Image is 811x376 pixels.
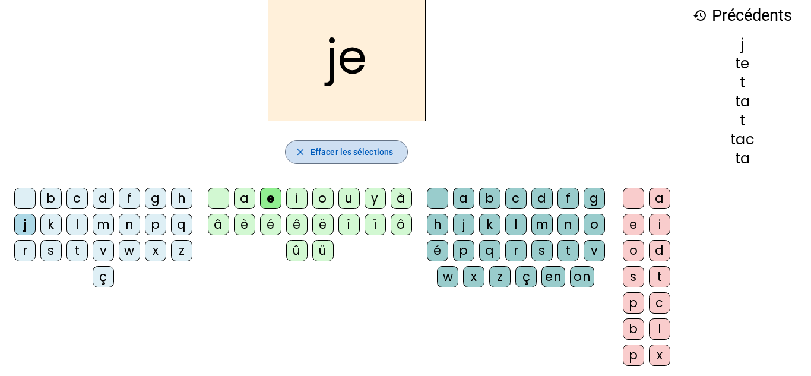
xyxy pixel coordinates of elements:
[295,147,306,157] mat-icon: close
[531,214,553,235] div: m
[312,240,334,261] div: ü
[649,214,670,235] div: i
[119,188,140,209] div: f
[453,214,474,235] div: j
[584,240,605,261] div: v
[479,214,500,235] div: k
[557,214,579,235] div: n
[623,214,644,235] div: e
[489,266,511,287] div: z
[171,240,192,261] div: z
[93,214,114,235] div: m
[427,214,448,235] div: h
[623,292,644,314] div: p
[541,266,565,287] div: en
[234,214,255,235] div: è
[453,240,474,261] div: p
[693,8,707,23] mat-icon: history
[557,240,579,261] div: t
[119,214,140,235] div: n
[14,240,36,261] div: r
[437,266,458,287] div: w
[93,266,114,287] div: ç
[479,240,500,261] div: q
[93,188,114,209] div: d
[286,188,308,209] div: i
[312,188,334,209] div: o
[649,188,670,209] div: a
[623,266,644,287] div: s
[66,240,88,261] div: t
[693,37,792,52] div: j
[531,240,553,261] div: s
[286,240,308,261] div: û
[171,188,192,209] div: h
[463,266,484,287] div: x
[557,188,579,209] div: f
[505,240,527,261] div: r
[208,214,229,235] div: â
[623,345,644,366] div: p
[623,240,644,261] div: o
[479,188,500,209] div: b
[338,188,360,209] div: u
[66,214,88,235] div: l
[693,132,792,147] div: tac
[515,266,537,287] div: ç
[66,188,88,209] div: c
[285,140,408,164] button: Effacer les sélections
[365,188,386,209] div: y
[693,75,792,90] div: t
[312,214,334,235] div: ë
[260,214,281,235] div: é
[531,188,553,209] div: d
[145,188,166,209] div: g
[40,214,62,235] div: k
[649,345,670,366] div: x
[649,240,670,261] div: d
[145,214,166,235] div: p
[649,318,670,340] div: l
[338,214,360,235] div: î
[505,188,527,209] div: c
[145,240,166,261] div: x
[391,188,412,209] div: à
[365,214,386,235] div: ï
[427,240,448,261] div: é
[453,188,474,209] div: a
[311,145,393,159] span: Effacer les sélections
[391,214,412,235] div: ô
[693,94,792,109] div: ta
[40,240,62,261] div: s
[40,188,62,209] div: b
[171,214,192,235] div: q
[623,318,644,340] div: b
[693,113,792,128] div: t
[286,214,308,235] div: ê
[260,188,281,209] div: e
[119,240,140,261] div: w
[570,266,594,287] div: on
[234,188,255,209] div: a
[584,188,605,209] div: g
[693,56,792,71] div: te
[505,214,527,235] div: l
[14,214,36,235] div: j
[584,214,605,235] div: o
[649,266,670,287] div: t
[693,151,792,166] div: ta
[649,292,670,314] div: c
[93,240,114,261] div: v
[693,2,792,29] h3: Précédents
